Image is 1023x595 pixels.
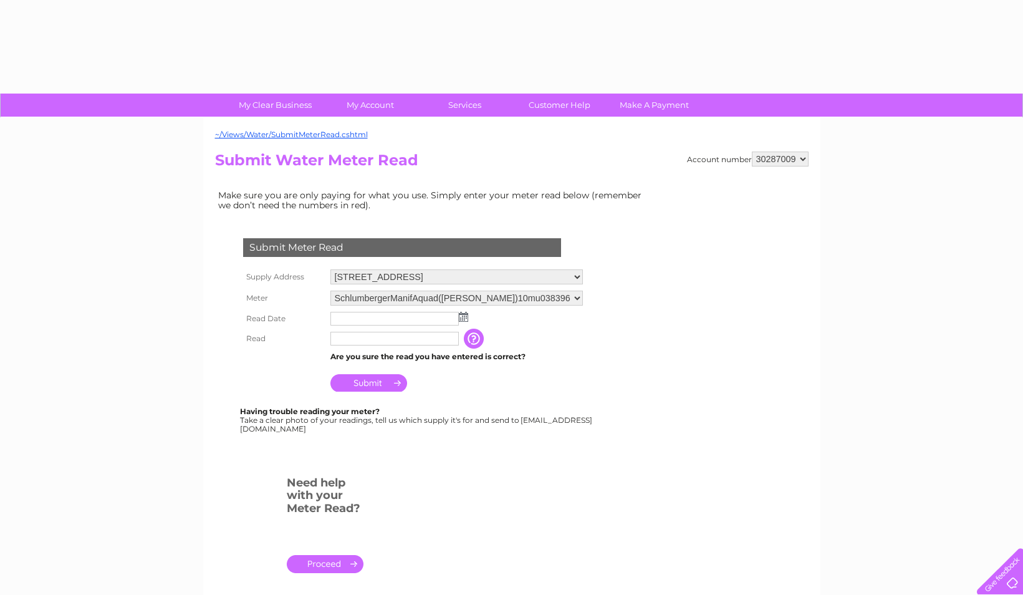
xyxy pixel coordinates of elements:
[319,94,421,117] a: My Account
[240,288,327,309] th: Meter
[240,407,380,416] b: Having trouble reading your meter?
[215,187,651,213] td: Make sure you are only paying for what you use. Simply enter your meter read below (remember we d...
[413,94,516,117] a: Services
[603,94,706,117] a: Make A Payment
[240,329,327,349] th: Read
[224,94,327,117] a: My Clear Business
[240,266,327,288] th: Supply Address
[215,152,809,175] h2: Submit Water Meter Read
[330,374,407,392] input: Submit
[240,407,594,433] div: Take a clear photo of your readings, tell us which supply it's for and send to [EMAIL_ADDRESS][DO...
[459,312,468,322] img: ...
[508,94,611,117] a: Customer Help
[287,474,363,521] h3: Need help with your Meter Read?
[464,329,486,349] input: Information
[687,152,809,167] div: Account number
[215,130,368,139] a: ~/Views/Water/SubmitMeterRead.cshtml
[243,238,561,257] div: Submit Meter Read
[240,309,327,329] th: Read Date
[287,555,363,573] a: .
[327,349,586,365] td: Are you sure the read you have entered is correct?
